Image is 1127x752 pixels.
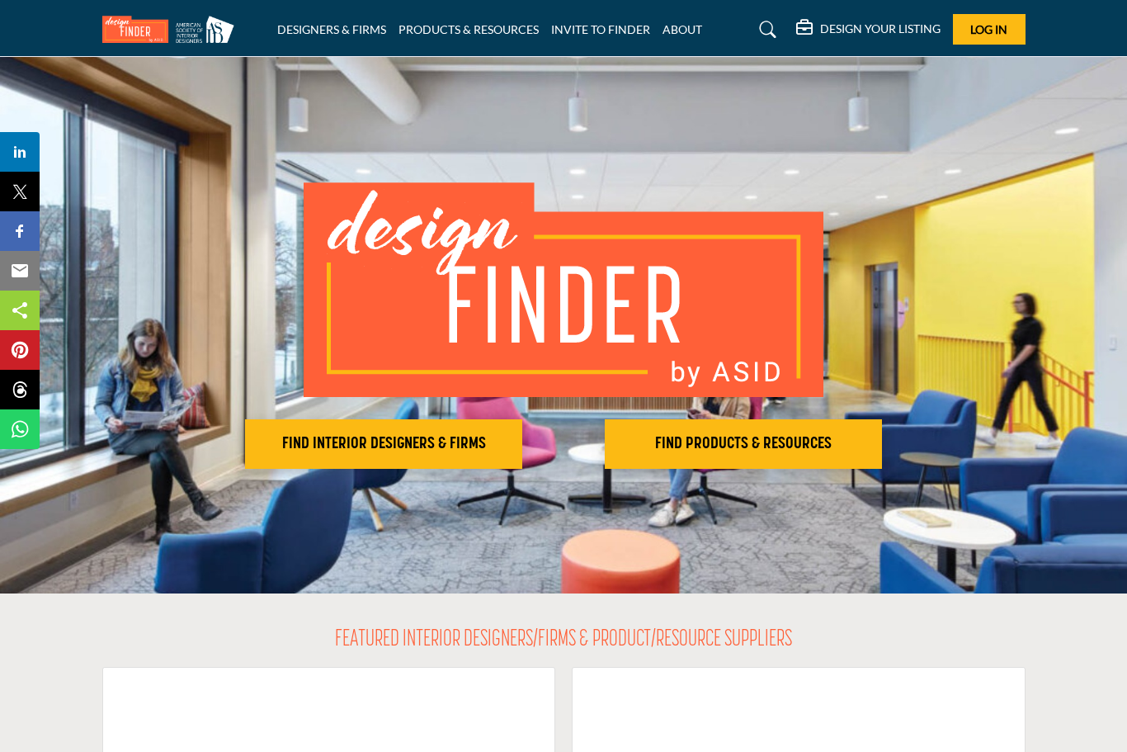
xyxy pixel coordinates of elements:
[610,434,877,454] h2: FIND PRODUCTS & RESOURCES
[820,21,941,36] h5: DESIGN YOUR LISTING
[245,419,522,469] button: FIND INTERIOR DESIGNERS & FIRMS
[663,22,702,36] a: ABOUT
[743,17,787,43] a: Search
[102,16,243,43] img: Site Logo
[304,182,823,397] img: image
[953,14,1026,45] button: Log In
[335,627,792,655] h2: FEATURED INTERIOR DESIGNERS/FIRMS & PRODUCT/RESOURCE SUPPLIERS
[796,20,941,40] div: DESIGN YOUR LISTING
[551,22,650,36] a: INVITE TO FINDER
[277,22,386,36] a: DESIGNERS & FIRMS
[605,419,882,469] button: FIND PRODUCTS & RESOURCES
[398,22,539,36] a: PRODUCTS & RESOURCES
[970,22,1007,36] span: Log In
[250,434,517,454] h2: FIND INTERIOR DESIGNERS & FIRMS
